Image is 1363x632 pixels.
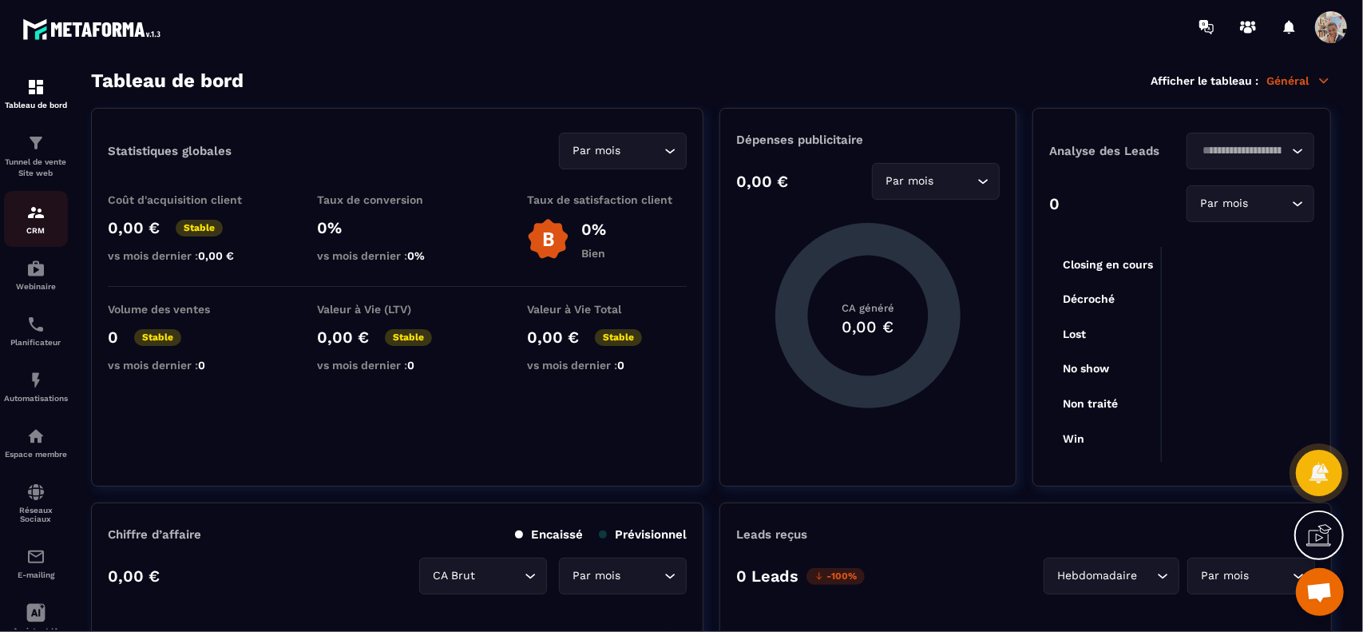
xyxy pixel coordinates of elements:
p: Planificateur [4,338,68,347]
a: formationformationTableau de bord [4,66,68,121]
p: Réseaux Sociaux [4,506,68,523]
span: 0% [407,249,425,262]
p: Prévisionnel [599,527,687,542]
p: 0,00 € [108,566,160,586]
span: Par mois [569,567,624,585]
p: Tunnel de vente Site web [4,157,68,179]
p: E-mailing [4,570,68,579]
tspan: Closing en cours [1063,258,1153,272]
p: Tableau de bord [4,101,68,109]
p: Webinaire [4,282,68,291]
p: 0% [317,218,477,237]
tspan: Décroché [1063,292,1115,305]
div: Search for option [1187,133,1314,169]
p: Général [1266,74,1331,88]
p: Valeur à Vie Total [527,303,687,316]
div: Search for option [419,558,547,594]
p: 0,00 € [317,328,369,347]
span: Par mois [882,173,937,190]
img: email [26,547,46,566]
tspan: No show [1063,362,1110,375]
span: Par mois [569,142,624,160]
span: 0,00 € [198,249,234,262]
p: 0,00 € [736,172,788,191]
span: Hebdomadaire [1054,567,1141,585]
a: formationformationCRM [4,191,68,247]
span: 0 [198,359,205,372]
a: automationsautomationsWebinaire [4,247,68,303]
span: CA Brut [430,567,479,585]
div: Search for option [872,163,1000,200]
p: Espace membre [4,450,68,459]
span: 0 [617,359,624,372]
p: 0 [108,328,118,347]
p: Volume des ventes [108,303,267,316]
a: social-networksocial-networkRéseaux Sociaux [4,471,68,535]
p: Stable [595,329,642,346]
p: vs mois dernier : [108,249,267,262]
div: Search for option [1044,558,1179,594]
div: Search for option [559,133,687,169]
p: Chiffre d’affaire [108,527,201,542]
input: Search for option [624,567,660,585]
p: Encaissé [515,527,583,542]
p: CRM [4,226,68,235]
input: Search for option [937,173,973,190]
img: scheduler [26,315,46,334]
div: Search for option [1187,185,1314,222]
p: Analyse des Leads [1049,144,1182,158]
input: Search for option [1141,567,1153,585]
p: Bien [581,247,606,260]
div: Ouvrir le chat [1296,568,1344,616]
p: vs mois dernier : [108,359,267,372]
img: formation [26,133,46,153]
a: automationsautomationsAutomatisations [4,359,68,415]
p: Taux de satisfaction client [527,193,687,206]
img: automations [26,427,46,446]
input: Search for option [1252,195,1288,213]
tspan: Lost [1063,328,1086,340]
img: automations [26,371,46,390]
span: Par mois [1198,567,1253,585]
p: vs mois dernier : [317,249,477,262]
img: formation [26,78,46,97]
input: Search for option [624,142,660,160]
p: 0,00 € [527,328,579,347]
img: b-badge-o.b3b20ee6.svg [527,218,569,260]
div: Search for option [1187,558,1315,594]
tspan: Non traité [1063,397,1118,410]
span: Par mois [1197,195,1252,213]
p: vs mois dernier : [317,359,477,372]
p: Automatisations [4,394,68,403]
p: Stable [176,220,223,237]
tspan: Win [1063,432,1084,445]
h3: Tableau de bord [91,70,244,92]
input: Search for option [479,567,521,585]
a: formationformationTunnel de vente Site web [4,121,68,191]
span: 0 [407,359,414,372]
p: 0% [581,220,606,239]
img: social-network [26,483,46,502]
input: Search for option [1253,567,1289,585]
input: Search for option [1197,142,1288,160]
img: formation [26,203,46,222]
p: -100% [806,568,865,585]
img: automations [26,259,46,278]
p: 0 Leads [736,566,798,586]
a: automationsautomationsEspace membre [4,415,68,471]
img: logo [22,14,166,44]
p: Stable [385,329,432,346]
p: Taux de conversion [317,193,477,206]
div: Search for option [559,558,687,594]
p: 0 [1049,194,1060,213]
p: Dépenses publicitaire [736,133,1000,147]
p: Statistiques globales [108,144,232,158]
a: schedulerschedulerPlanificateur [4,303,68,359]
p: Coût d'acquisition client [108,193,267,206]
p: 0,00 € [108,218,160,237]
p: Afficher le tableau : [1151,74,1258,87]
p: Leads reçus [736,527,807,542]
p: Stable [134,329,181,346]
p: vs mois dernier : [527,359,687,372]
a: emailemailE-mailing [4,535,68,591]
